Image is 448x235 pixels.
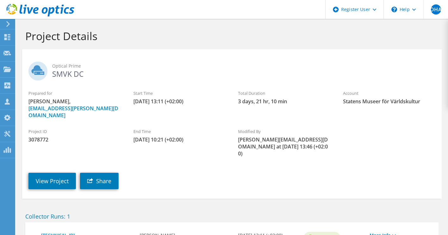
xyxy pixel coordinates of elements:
span: 3 days, 21 hr, 10 min [238,98,330,105]
span: Statens Museer för Världskultur [343,98,435,105]
label: End Time [133,128,226,135]
a: [EMAIL_ADDRESS][PERSON_NAME][DOMAIN_NAME] [28,105,118,119]
label: Total Duration [238,90,330,96]
a: Share [80,173,119,189]
label: Start Time [133,90,226,96]
a: View Project [28,173,76,189]
span: [PERSON_NAME], [28,98,121,119]
h2: SMVK DC [28,62,435,77]
h1: Project Details [25,29,435,43]
label: Account [343,90,435,96]
h2: Collector Runs: 1 [25,213,439,220]
span: [DATE] 13:11 (+02:00) [133,98,226,105]
label: Prepared for [28,90,121,96]
svg: \n [391,7,397,12]
span: Optical Prime [52,63,435,69]
label: Modified By [238,128,330,135]
span: 3078772 [28,136,121,143]
label: Project ID [28,128,121,135]
span: [PERSON_NAME][EMAIL_ADDRESS][DOMAIN_NAME] at [DATE] 13:46 (+02:00) [238,136,330,157]
span: OHA [431,4,441,15]
span: [DATE] 10:21 (+02:00) [133,136,226,143]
